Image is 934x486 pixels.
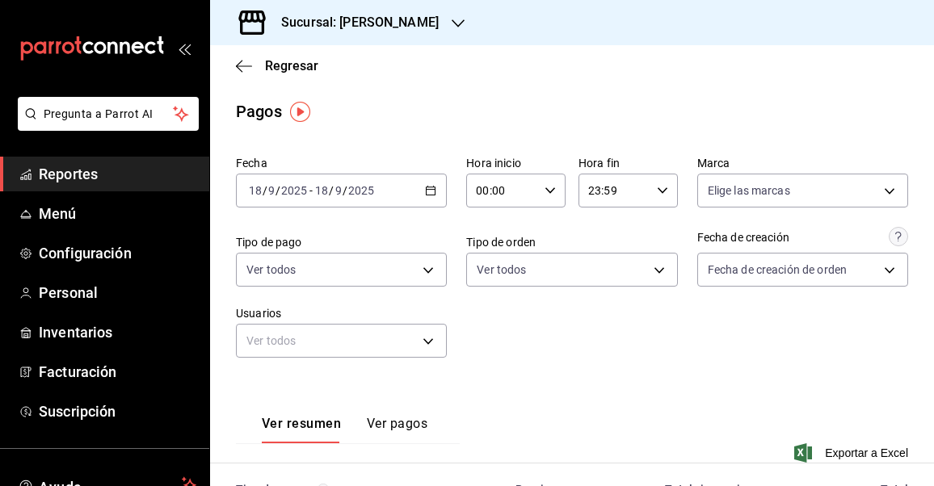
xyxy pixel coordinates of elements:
label: Hora fin [578,157,678,169]
span: Regresar [265,58,318,73]
span: Menú [39,203,196,224]
label: Marca [697,157,908,169]
span: Facturación [39,361,196,383]
button: Exportar a Excel [797,443,908,463]
button: open_drawer_menu [178,42,191,55]
button: Regresar [236,58,318,73]
span: / [329,184,334,197]
label: Tipo de pago [236,237,447,248]
span: Elige las marcas [708,182,790,199]
button: Ver pagos [367,416,427,443]
span: Fecha de creación de orden [708,262,847,278]
span: Pregunta a Parrot AI [44,106,174,123]
span: Inventarios [39,321,196,343]
label: Fecha [236,157,447,169]
h3: Sucursal: [PERSON_NAME] [268,13,439,32]
input: -- [314,184,329,197]
button: Ver resumen [262,416,341,443]
div: navigation tabs [262,416,427,443]
span: Suscripción [39,400,196,422]
span: / [276,184,280,197]
input: -- [248,184,263,197]
input: ---- [347,184,375,197]
input: -- [267,184,276,197]
input: ---- [280,184,308,197]
span: - [309,184,313,197]
img: Tooltip marker [290,102,310,122]
label: Usuarios [236,308,447,319]
div: Ver todos [236,324,447,358]
label: Tipo de orden [466,237,677,248]
input: -- [334,184,343,197]
button: Pregunta a Parrot AI [18,97,199,131]
span: Ver todos [246,262,296,278]
span: Ver todos [477,262,526,278]
a: Pregunta a Parrot AI [11,117,199,134]
div: Pagos [236,99,282,124]
span: / [263,184,267,197]
span: Personal [39,282,196,304]
div: Fecha de creación [697,229,789,246]
span: Configuración [39,242,196,264]
span: Reportes [39,163,196,185]
span: / [343,184,347,197]
label: Hora inicio [466,157,566,169]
